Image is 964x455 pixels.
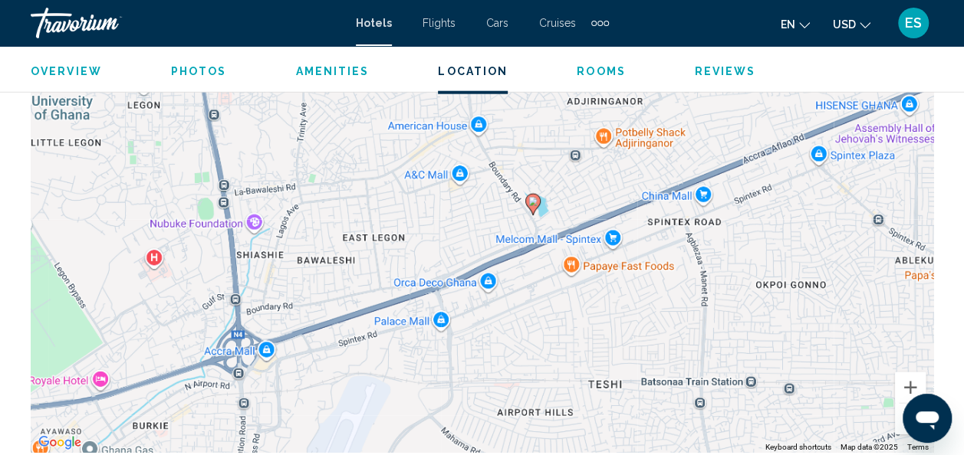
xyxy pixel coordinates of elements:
[905,15,922,31] span: ES
[893,7,933,39] button: User Menu
[781,18,795,31] span: en
[539,17,576,29] a: Cruises
[171,65,227,77] span: Photos
[31,8,341,38] a: Travorium
[781,13,810,35] button: Change language
[833,13,870,35] button: Change currency
[695,65,756,77] span: Reviews
[591,11,609,35] button: Extra navigation items
[577,65,626,77] span: Rooms
[31,65,102,77] span: Overview
[356,17,392,29] a: Hotels
[171,64,227,78] button: Photos
[895,372,926,403] button: Zoom in
[895,404,926,434] button: Zoom out
[438,64,508,78] button: Location
[438,65,508,77] span: Location
[295,64,369,78] button: Amenities
[695,64,756,78] button: Reviews
[907,443,929,451] a: Terms
[765,442,831,453] button: Keyboard shortcuts
[833,18,856,31] span: USD
[841,443,898,451] span: Map data ©2025
[903,394,952,443] iframe: Button to launch messaging window
[35,433,85,453] a: Open this area in Google Maps (opens a new window)
[577,64,626,78] button: Rooms
[31,64,102,78] button: Overview
[486,17,508,29] a: Cars
[295,65,369,77] span: Amenities
[35,433,85,453] img: Google
[423,17,456,29] a: Flights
